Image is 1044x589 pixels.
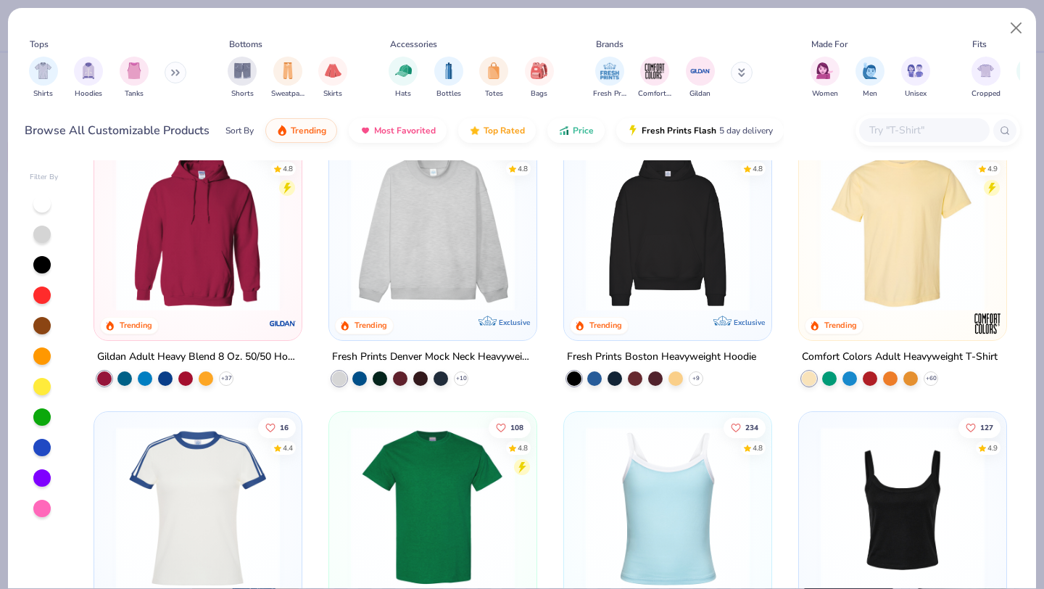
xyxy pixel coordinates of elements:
[374,125,436,136] span: Most Favorited
[518,442,528,453] div: 4.8
[855,57,884,99] div: filter for Men
[434,57,463,99] button: filter button
[29,57,58,99] button: filter button
[390,38,437,51] div: Accessories
[627,125,639,136] img: flash.gif
[593,88,626,99] span: Fresh Prints
[499,318,530,327] span: Exclusive
[802,348,998,366] div: Comfort Colors Adult Heavyweight T-Shirt
[756,147,935,311] img: d4a37e75-5f2b-4aef-9a6e-23330c63bbc0
[125,88,144,99] span: Tanks
[719,123,773,139] span: 5 day delivery
[268,309,297,338] img: Gildan logo
[525,57,554,99] div: filter for Bags
[456,374,467,383] span: + 10
[80,62,96,79] img: Hoodies Image
[479,57,508,99] button: filter button
[486,62,502,79] img: Totes Image
[29,57,58,99] div: filter for Shirts
[25,122,210,139] div: Browse All Customizable Products
[510,424,523,431] span: 108
[547,118,605,143] button: Price
[644,60,666,82] img: Comfort Colors Image
[980,424,993,431] span: 127
[469,125,481,136] img: TopRated.gif
[811,57,840,99] div: filter for Women
[271,57,304,99] div: filter for Sweatpants
[987,442,998,453] div: 4.9
[479,57,508,99] div: filter for Totes
[518,163,528,174] div: 4.8
[332,348,534,366] div: Fresh Prints Denver Mock Neck Heavyweight Sweatshirt
[593,57,626,99] button: filter button
[599,60,621,82] img: Fresh Prints Image
[971,57,1000,99] button: filter button
[283,442,294,453] div: 4.4
[901,57,930,99] button: filter button
[344,147,522,311] img: f5d85501-0dbb-4ee4-b115-c08fa3845d83
[281,424,289,431] span: 16
[434,57,463,99] div: filter for Bottles
[596,38,623,51] div: Brands
[863,88,877,99] span: Men
[229,38,262,51] div: Bottoms
[283,163,294,174] div: 4.8
[436,88,461,99] span: Bottles
[689,88,710,99] span: Gildan
[734,318,765,327] span: Exclusive
[228,57,257,99] button: filter button
[120,57,149,99] div: filter for Tanks
[972,309,1001,338] img: Comfort Colors logo
[971,57,1000,99] div: filter for Cropped
[972,38,987,51] div: Fits
[901,57,930,99] div: filter for Unisex
[812,88,838,99] span: Women
[30,38,49,51] div: Tops
[522,147,700,311] img: a90f7c54-8796-4cb2-9d6e-4e9644cfe0fe
[441,62,457,79] img: Bottles Image
[971,88,1000,99] span: Cropped
[958,417,1000,437] button: Like
[692,374,700,383] span: + 9
[579,147,757,311] img: 91acfc32-fd48-4d6b-bdad-a4c1a30ac3fc
[276,125,288,136] img: trending.gif
[573,125,594,136] span: Price
[234,62,251,79] img: Shorts Image
[905,88,927,99] span: Unisex
[231,88,254,99] span: Shorts
[259,417,297,437] button: Like
[30,172,59,183] div: Filter By
[33,88,53,99] span: Shirts
[724,417,766,437] button: Like
[389,57,418,99] button: filter button
[642,125,716,136] span: Fresh Prints Flash
[318,57,347,99] div: filter for Skirts
[458,118,536,143] button: Top Rated
[395,62,412,79] img: Hats Image
[1003,15,1030,42] button: Close
[813,147,992,311] img: 029b8af0-80e6-406f-9fdc-fdf898547912
[360,125,371,136] img: most_fav.gif
[221,374,232,383] span: + 37
[686,57,715,99] div: filter for Gildan
[485,88,503,99] span: Totes
[280,62,296,79] img: Sweatpants Image
[925,374,936,383] span: + 60
[97,348,299,366] div: Gildan Adult Heavy Blend 8 Oz. 50/50 Hooded Sweatshirt
[638,88,671,99] span: Comfort Colors
[74,57,103,99] div: filter for Hoodies
[271,57,304,99] button: filter button
[74,57,103,99] button: filter button
[616,118,784,143] button: Fresh Prints Flash5 day delivery
[318,57,347,99] button: filter button
[225,124,254,137] div: Sort By
[525,57,554,99] button: filter button
[977,62,994,79] img: Cropped Image
[567,348,756,366] div: Fresh Prints Boston Heavyweight Hoodie
[816,62,833,79] img: Women Image
[753,442,763,453] div: 4.8
[323,88,342,99] span: Skirts
[325,62,341,79] img: Skirts Image
[531,88,547,99] span: Bags
[35,62,51,79] img: Shirts Image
